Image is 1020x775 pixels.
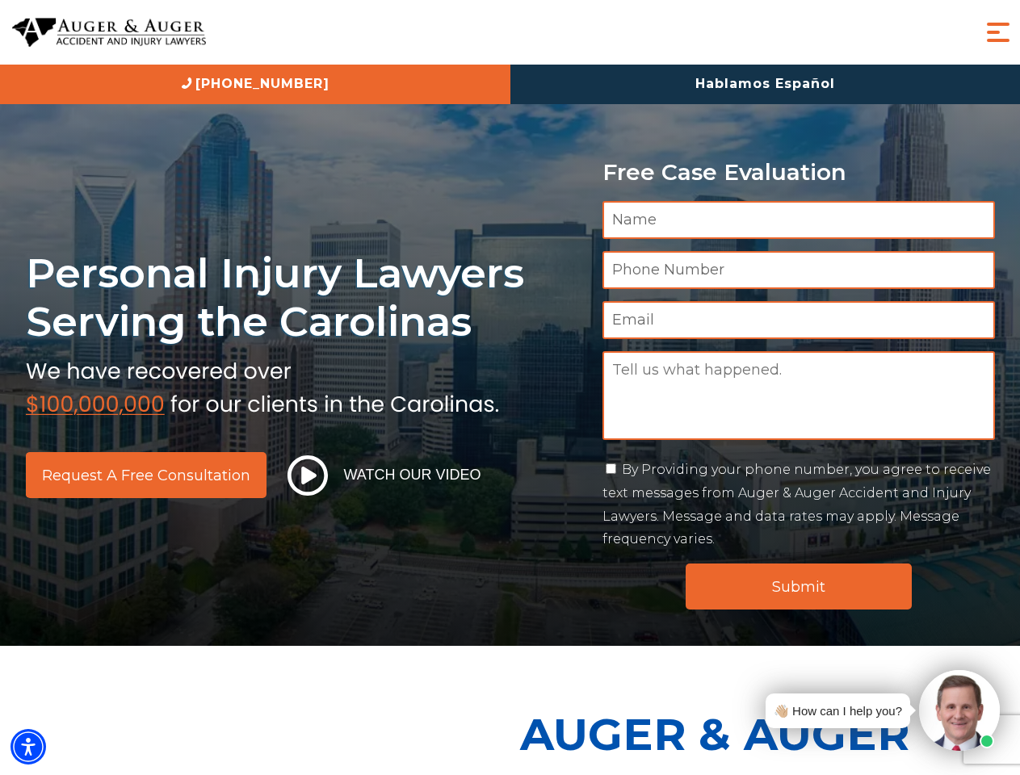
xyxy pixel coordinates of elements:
[602,301,995,339] input: Email
[520,694,1011,774] p: Auger & Auger
[602,462,991,547] label: By Providing your phone number, you agree to receive text messages from Auger & Auger Accident an...
[686,563,912,610] input: Submit
[982,16,1014,48] button: Menu
[42,468,250,483] span: Request a Free Consultation
[602,251,995,289] input: Phone Number
[283,455,486,496] button: Watch Our Video
[26,249,583,346] h1: Personal Injury Lawyers Serving the Carolinas
[12,18,206,48] img: Auger & Auger Accident and Injury Lawyers Logo
[919,670,1000,751] img: Intaker widget Avatar
[774,700,902,722] div: 👋🏼 How can I help you?
[602,201,995,239] input: Name
[26,452,267,498] a: Request a Free Consultation
[10,729,46,765] div: Accessibility Menu
[26,354,499,416] img: sub text
[602,160,995,185] p: Free Case Evaluation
